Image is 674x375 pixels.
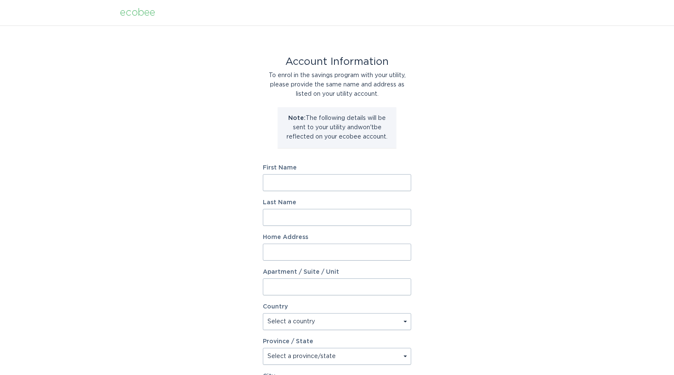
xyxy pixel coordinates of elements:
label: Apartment / Suite / Unit [263,269,411,275]
p: The following details will be sent to your utility and won't be reflected on your ecobee account. [284,114,390,142]
label: Home Address [263,234,411,240]
label: Country [263,304,288,310]
div: ecobee [120,8,155,17]
label: Province / State [263,339,313,344]
div: To enrol in the savings program with your utility, please provide the same name and address as li... [263,71,411,99]
label: Last Name [263,200,411,206]
div: Account Information [263,57,411,67]
strong: Note: [288,115,306,121]
label: First Name [263,165,411,171]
